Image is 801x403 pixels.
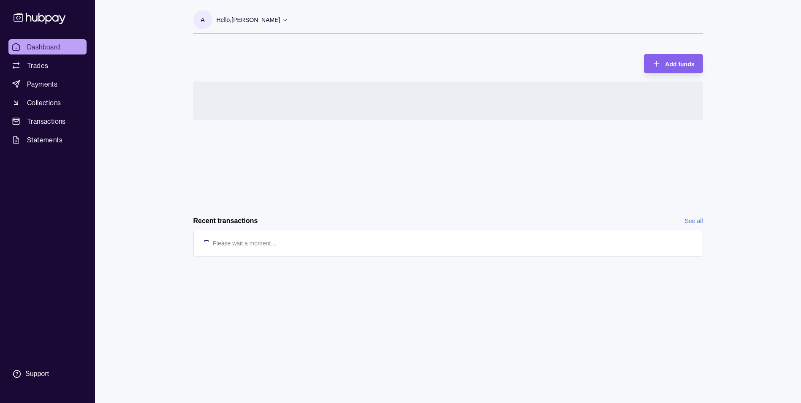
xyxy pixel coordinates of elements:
a: Collections [8,95,87,110]
span: Transactions [27,116,66,126]
p: Please wait a moment… [213,239,277,248]
span: Trades [27,60,48,71]
div: Support [25,369,49,378]
span: Statements [27,135,62,145]
span: Payments [27,79,57,89]
a: Support [8,365,87,383]
p: A [201,15,204,25]
h2: Recent transactions [193,216,258,226]
a: Transactions [8,114,87,129]
a: Dashboard [8,39,87,54]
a: See all [685,216,703,226]
a: Trades [8,58,87,73]
button: Add funds [644,54,703,73]
span: Add funds [665,61,694,68]
a: Payments [8,76,87,92]
span: Collections [27,98,61,108]
a: Statements [8,132,87,147]
span: Dashboard [27,42,60,52]
p: Hello, [PERSON_NAME] [217,15,280,25]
